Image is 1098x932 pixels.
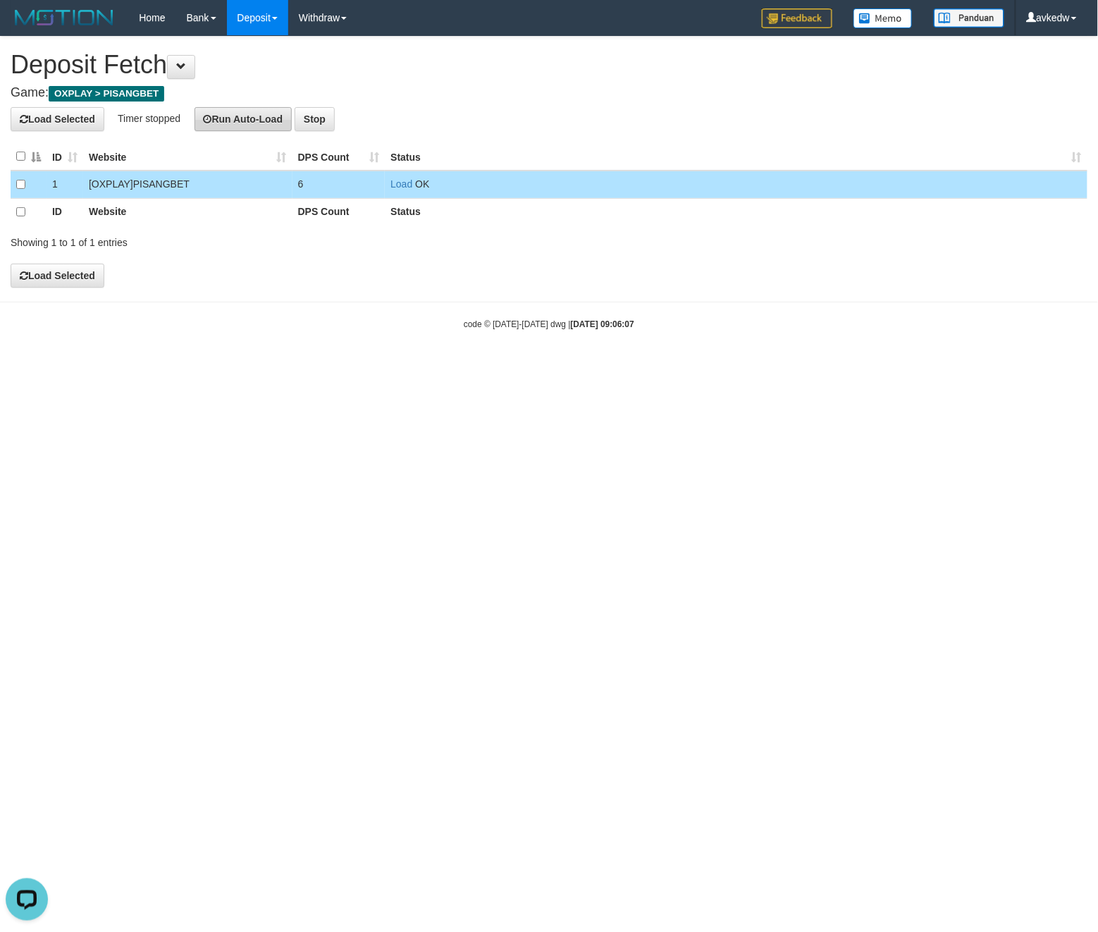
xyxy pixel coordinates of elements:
[83,143,292,171] th: Website: activate to sort column ascending
[47,143,83,171] th: ID: activate to sort column ascending
[11,230,447,250] div: Showing 1 to 1 of 1 entries
[934,8,1004,27] img: panduan.png
[464,319,634,329] small: code © [DATE]-[DATE] dwg |
[49,86,164,102] span: OXPLAY > PISANGBET
[83,171,292,199] td: [OXPLAY] PISANGBET
[47,171,83,199] td: 1
[298,178,304,190] span: 6
[118,112,180,123] span: Timer stopped
[390,178,412,190] a: Load
[47,198,83,226] th: ID
[385,143,1087,171] th: Status: activate to sort column ascending
[762,8,832,28] img: Feedback.jpg
[83,198,292,226] th: Website
[11,51,1087,79] h1: Deposit Fetch
[11,7,118,28] img: MOTION_logo.png
[415,178,429,190] span: OK
[6,6,48,48] button: Open LiveChat chat widget
[11,107,104,131] button: Load Selected
[295,107,335,131] button: Stop
[571,319,634,329] strong: [DATE] 09:06:07
[853,8,913,28] img: Button%20Memo.svg
[292,198,385,226] th: DPS Count
[292,143,385,171] th: DPS Count: activate to sort column ascending
[11,264,104,288] button: Load Selected
[385,198,1087,226] th: Status
[11,86,1087,100] h4: Game:
[195,107,292,131] button: Run Auto-Load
